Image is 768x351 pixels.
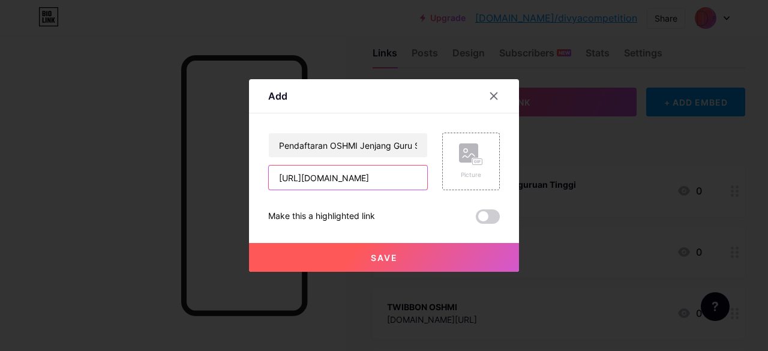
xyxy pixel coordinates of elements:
div: Add [268,89,287,103]
button: Save [249,243,519,272]
input: URL [269,166,427,190]
input: Title [269,133,427,157]
div: Picture [459,170,483,179]
span: Save [371,253,398,263]
div: Make this a highlighted link [268,209,375,224]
